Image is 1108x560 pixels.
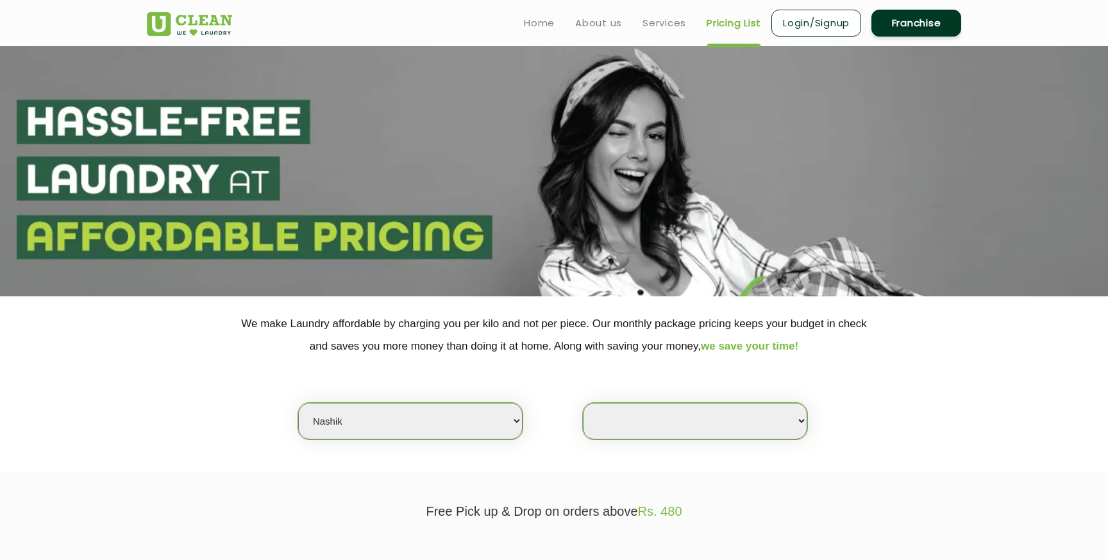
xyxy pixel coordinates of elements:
span: Rs. 480 [638,504,682,518]
a: Services [642,15,686,31]
a: Home [524,15,555,31]
a: Franchise [871,10,961,37]
a: Pricing List [707,15,761,31]
span: we save your time! [701,340,798,352]
img: UClean Laundry and Dry Cleaning [147,12,232,36]
a: About us [575,15,622,31]
a: Login/Signup [771,10,861,37]
p: Free Pick up & Drop on orders above [147,504,961,519]
p: We make Laundry affordable by charging you per kilo and not per piece. Our monthly package pricin... [147,312,961,357]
